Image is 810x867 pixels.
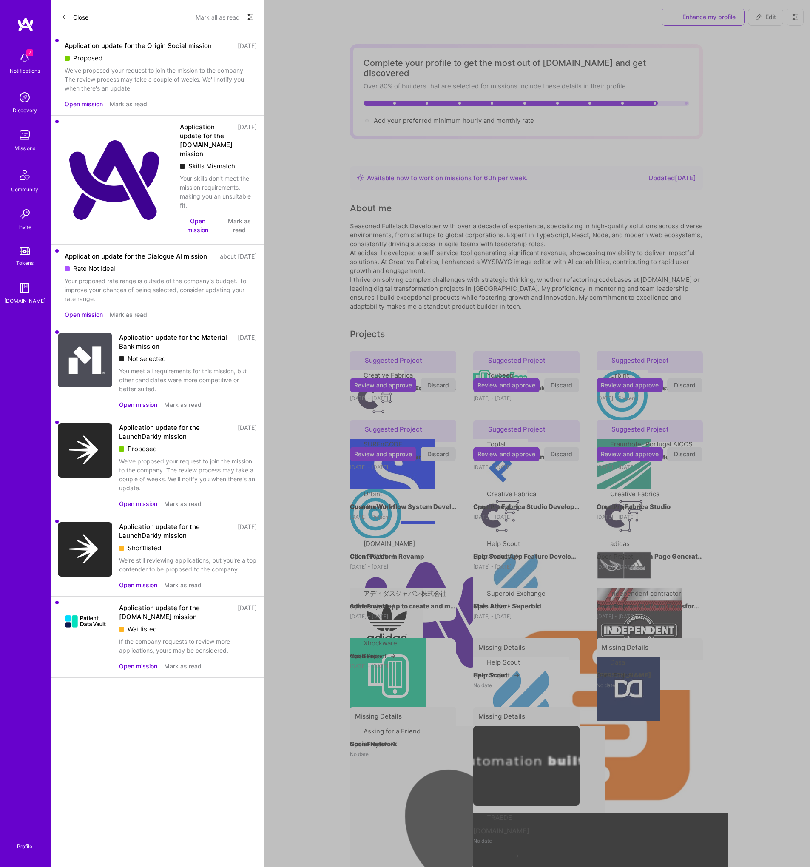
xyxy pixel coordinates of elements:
button: Open mission [119,400,157,409]
button: Mark as read [222,216,257,234]
img: teamwork [16,127,33,144]
div: Application update for the Material Bank mission [119,333,233,351]
div: Your proposed rate range is outside of the company's budget. To improve your chances of being sel... [65,276,257,303]
img: tokens [20,247,30,255]
div: [DATE] [238,522,257,540]
button: Mark as read [110,99,147,108]
button: Open mission [65,310,103,319]
button: Open mission [65,99,103,108]
div: Proposed [65,54,257,63]
img: Company Logo [58,423,112,478]
img: Company Logo [58,522,112,577]
div: [DOMAIN_NAME] [4,296,45,305]
img: Company Logo [58,333,112,387]
img: Community [14,165,35,185]
div: Tokens [16,259,34,267]
button: Open mission [180,216,215,234]
span: 7 [26,49,33,56]
div: Application update for the LaunchDarkly mission [119,522,233,540]
a: Profile [14,833,35,850]
div: Discovery [13,106,37,115]
img: logo [17,17,34,32]
img: Company Logo [58,122,173,238]
div: Skills Mismatch [180,162,257,171]
div: [DATE] [238,333,257,351]
div: Missions [14,144,35,153]
div: Community [11,185,38,194]
div: We've proposed your request to join the mission to the company. The review process may take a cou... [119,457,257,492]
div: Not selected [119,354,257,363]
img: Invite [16,206,33,223]
div: We've proposed your request to join the mission to the company. The review process may take a cou... [65,66,257,93]
div: Waitlisted [119,625,257,634]
div: [DATE] [238,122,257,158]
button: Open mission [119,499,157,508]
img: discovery [16,89,33,106]
div: Application update for the [DOMAIN_NAME] mission [180,122,233,158]
img: Company Logo [58,603,112,640]
button: Open mission [119,580,157,589]
div: We're still reviewing applications, but you're a top contender to be proposed to the company. [119,556,257,574]
button: Mark as read [164,400,202,409]
div: [DATE] [238,41,257,50]
div: Profile [17,842,32,850]
button: Mark as read [164,499,202,508]
button: Mark as read [164,662,202,671]
div: [DATE] [238,423,257,441]
img: bell [16,49,33,66]
img: guide book [16,279,33,296]
div: Shortlisted [119,543,257,552]
button: Mark as read [164,580,202,589]
button: Mark all as read [196,10,240,24]
div: Your skills don't meet the mission requirements, making you an unsuitable fit. [180,174,257,210]
div: You meet all requirements for this mission, but other candidates were more competitive or better ... [119,367,257,393]
div: Application update for the Origin Social mission [65,41,212,50]
div: about [DATE] [220,252,257,261]
button: Mark as read [110,310,147,319]
div: Application update for the Dialogue AI mission [65,252,207,261]
div: Application update for the LaunchDarkly mission [119,423,233,441]
div: Notifications [10,66,40,75]
div: [DATE] [238,603,257,621]
div: If the company requests to review more applications, yours may be considered. [119,637,257,655]
div: Rate Not Ideal [65,264,257,273]
button: Open mission [119,662,157,671]
div: Application update for the [DOMAIN_NAME] mission [119,603,233,621]
button: Close [61,10,88,24]
div: Proposed [119,444,257,453]
div: Invite [18,223,31,232]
